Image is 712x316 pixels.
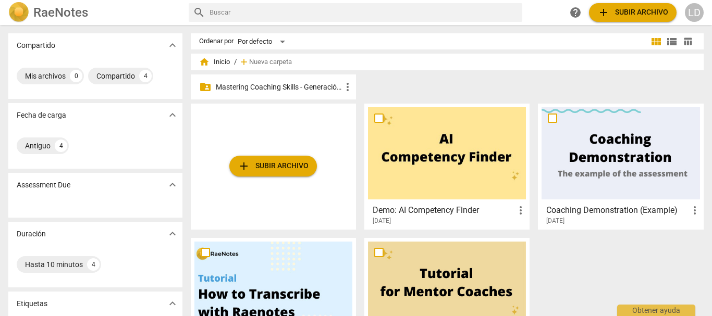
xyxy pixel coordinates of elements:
div: Compartido [96,71,135,81]
span: help [569,6,582,19]
div: Ordenar por [199,37,234,45]
div: 0 [70,70,82,82]
span: [DATE] [546,217,564,225]
button: Mostrar más [165,226,180,242]
button: Mostrar más [165,177,180,193]
p: Assessment Due [17,180,70,191]
button: LD [685,3,704,22]
button: Cuadrícula [648,34,664,49]
p: Mastering Coaching Skills - Generación 31 [216,82,341,93]
span: expand_more [166,227,179,240]
p: Compartido [17,40,55,51]
span: view_module [650,35,662,48]
img: Logo [8,2,29,23]
button: Tabla [680,34,695,49]
span: add [238,160,250,172]
h3: Demo: AI Competency Finder [373,204,514,217]
span: / [234,58,237,66]
h2: RaeNotes [33,5,88,20]
a: Obtener ayuda [566,3,585,22]
a: Demo: AI Competency Finder[DATE] [368,107,526,225]
span: Subir archivo [597,6,668,19]
a: LogoRaeNotes [8,2,180,23]
span: search [193,6,205,19]
div: 4 [87,258,100,271]
span: expand_more [166,179,179,191]
span: add [239,57,249,67]
span: more_vert [514,204,527,217]
a: Coaching Demonstration (Example)[DATE] [542,107,699,225]
button: Mostrar más [165,107,180,123]
h3: Coaching Demonstration (Example) [546,204,688,217]
button: Mostrar más [165,37,180,53]
span: view_list [666,35,678,48]
div: Hasta 10 minutos [25,259,83,270]
span: table_chart [683,36,693,46]
button: Subir [589,3,677,22]
p: Etiquetas [17,298,47,309]
div: 4 [55,140,67,152]
div: Mis archivos [25,71,66,81]
div: Antiguo [25,141,51,151]
p: Fecha de carga [17,110,66,121]
span: Nueva carpeta [249,58,292,66]
span: home [199,57,210,67]
span: expand_more [166,109,179,121]
span: more_vert [689,204,701,217]
button: Mostrar más [165,296,180,311]
span: Subir archivo [238,160,309,172]
span: more_vert [341,81,354,93]
span: expand_more [166,39,179,52]
p: Duración [17,229,46,239]
span: folder_shared [199,81,212,93]
div: 4 [139,70,152,82]
div: Por defecto [238,33,289,50]
button: Lista [664,34,680,49]
span: Inicio [199,57,230,67]
span: expand_more [166,297,179,310]
span: [DATE] [373,217,391,225]
div: Obtener ayuda [617,305,695,316]
input: Buscar [210,4,519,21]
button: Subir [229,156,317,176]
span: add [597,6,610,19]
